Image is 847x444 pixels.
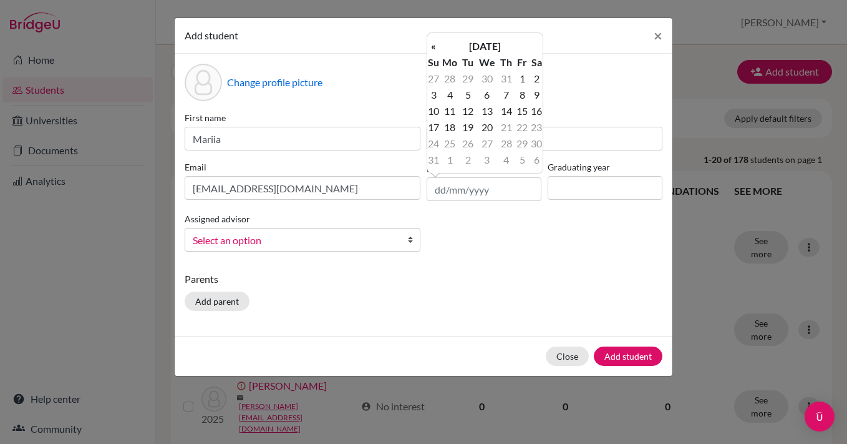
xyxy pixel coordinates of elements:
[476,119,498,136] td: 20
[427,152,440,168] td: 31
[515,87,530,103] td: 8
[515,71,530,87] td: 1
[460,54,476,71] th: Tu
[427,38,440,54] th: «
[476,87,498,103] td: 6
[476,152,498,168] td: 3
[440,119,460,136] td: 18
[193,232,396,249] span: Select an option
[185,29,238,41] span: Add student
[460,136,476,152] td: 26
[805,402,835,432] div: Open Intercom Messenger
[498,103,514,119] td: 14
[427,119,440,136] td: 17
[515,136,530,152] td: 29
[460,103,476,119] td: 12
[498,54,514,71] th: Th
[427,177,541,201] input: dd/mm/yyyy
[460,152,476,168] td: 2
[530,71,543,87] td: 2
[530,87,543,103] td: 9
[185,160,420,174] label: Email
[427,87,440,103] td: 3
[427,136,440,152] td: 24
[427,71,440,87] td: 27
[427,111,662,124] label: Surname
[498,136,514,152] td: 28
[440,71,460,87] td: 28
[440,38,530,54] th: [DATE]
[515,152,530,168] td: 5
[476,103,498,119] td: 13
[427,54,440,71] th: Su
[498,152,514,168] td: 4
[530,103,543,119] td: 16
[546,347,589,366] button: Close
[185,272,662,287] p: Parents
[460,119,476,136] td: 19
[460,87,476,103] td: 5
[440,54,460,71] th: Mo
[498,119,514,136] td: 21
[530,152,543,168] td: 6
[185,64,222,101] div: Profile picture
[515,54,530,71] th: Fr
[440,103,460,119] td: 11
[185,212,250,225] label: Assigned advisor
[530,119,543,136] td: 23
[548,160,662,174] label: Graduating year
[594,347,662,366] button: Add student
[654,26,662,44] span: ×
[440,87,460,103] td: 4
[476,71,498,87] td: 30
[498,71,514,87] td: 31
[440,136,460,152] td: 25
[460,71,476,87] td: 29
[476,136,498,152] td: 27
[530,136,543,152] td: 30
[498,87,514,103] td: 7
[515,103,530,119] td: 15
[185,111,420,124] label: First name
[185,292,249,311] button: Add parent
[427,103,440,119] td: 10
[530,54,543,71] th: Sa
[440,152,460,168] td: 1
[476,54,498,71] th: We
[644,18,672,53] button: Close
[515,119,530,136] td: 22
